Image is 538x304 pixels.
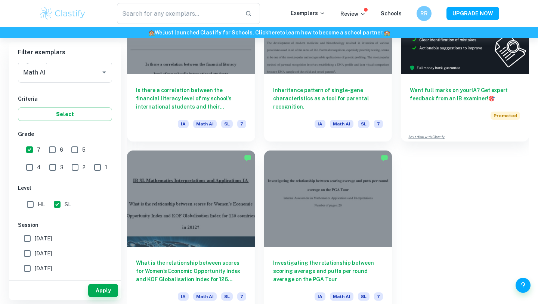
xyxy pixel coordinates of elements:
p: Review [340,10,366,18]
span: 7 [37,146,40,154]
span: 7 [374,120,383,128]
span: [DATE] [35,264,52,273]
span: 4 [37,163,41,171]
a: here [268,30,280,36]
span: Math AI [330,292,353,301]
span: [DATE] [35,249,52,258]
button: Select [18,107,112,121]
span: HL [38,200,45,209]
span: 7 [237,120,246,128]
span: SL [65,200,71,209]
button: RR [417,6,432,21]
h6: Session [18,221,112,229]
span: IA [315,292,325,301]
span: Math AI [330,120,353,128]
h6: Filter exemplars [9,42,121,63]
h6: RR [420,9,429,18]
button: Open [99,67,109,77]
img: Marked [381,154,388,162]
input: Search for any exemplars... [117,3,239,24]
span: IA [315,120,325,128]
h6: Grade [18,130,112,138]
span: 🏫 [384,30,390,36]
button: Apply [88,284,118,297]
span: Promoted [491,112,520,120]
span: 7 [374,292,383,301]
h6: Level [18,184,112,192]
span: 6 [60,146,63,154]
span: 7 [237,292,246,301]
p: Exemplars [291,9,325,17]
span: SL [358,120,370,128]
span: Math AI [193,292,217,301]
span: IA [178,292,189,301]
h6: Investigating the relationship between scoring average and putts per round average on the PGA Tour [273,259,383,283]
span: SL [221,292,233,301]
span: [DATE] [35,234,52,243]
h6: What is the relationship between scores for Women’s Economic Opportunity Index and KOF Globalisat... [136,259,246,283]
span: 🏫 [148,30,155,36]
h6: Inheritance pattern of single-gene characteristics as a tool for parental recognition. [273,86,383,111]
h6: Criteria [18,95,112,103]
span: 5 [82,146,86,154]
a: Advertise with Clastify [408,134,445,140]
span: 1 [105,163,107,171]
span: Math AI [193,120,217,128]
h6: Is there a correlation between the financial literacy level of my school's international students... [136,86,246,111]
a: Schools [381,10,402,16]
h6: Want full marks on your IA ? Get expert feedback from an IB examiner! [410,86,520,103]
h6: We just launched Clastify for Schools. Click to learn how to become a school partner. [1,28,537,37]
span: 2 [83,163,86,171]
button: UPGRADE NOW [446,7,499,20]
span: SL [358,292,370,301]
span: SL [221,120,233,128]
span: 🎯 [488,95,495,101]
span: IA [178,120,189,128]
button: Help and Feedback [516,278,531,293]
img: Clastify logo [39,6,86,21]
img: Marked [244,154,251,162]
span: 3 [60,163,64,171]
